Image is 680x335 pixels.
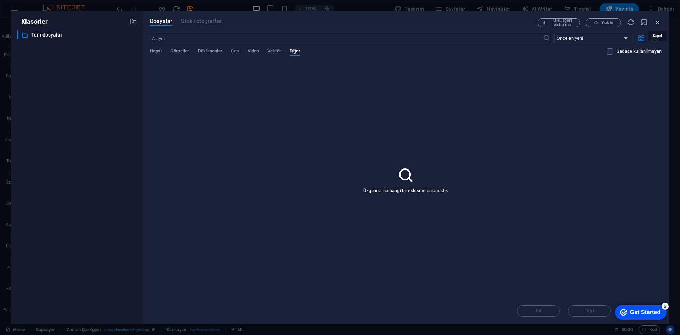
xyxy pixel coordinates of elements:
p: Üzgünüz, herhangi bir eşleşme bulamadık [363,188,448,194]
span: URL içeri aktarma [548,18,577,27]
p: Klasörler [17,17,48,26]
input: Arayın [150,33,543,44]
span: Dökümanlar [198,47,223,57]
button: Yükle [586,18,621,27]
i: Yeniden Yükle [627,18,635,26]
div: Get Started [21,8,51,14]
span: Ses [231,47,239,57]
span: Diğer [290,47,301,57]
span: Dosyalar [150,17,172,26]
button: URL içeri aktarma [538,18,580,27]
div: Get Started 5 items remaining, 0% complete [6,4,57,18]
p: Tüm dosyalar [31,31,124,39]
span: Video [248,47,259,57]
div: ​ [17,30,18,39]
i: Küçült [640,18,648,26]
span: Görseller [170,47,189,57]
p: Sadece web sitesinde kullanılmayan dosyaları görüntüleyin. Bu oturum sırasında eklenen dosyalar h... [617,48,662,55]
span: Bu dosya türü bu element tarafından desteklenmiyor [181,17,222,26]
div: 5 [52,1,59,9]
button: 3 [16,7,25,9]
span: Hepsi [150,47,161,57]
span: Yükle [601,21,613,25]
i: Yeni klasör oluştur [129,18,137,26]
span: Vektör [267,47,281,57]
